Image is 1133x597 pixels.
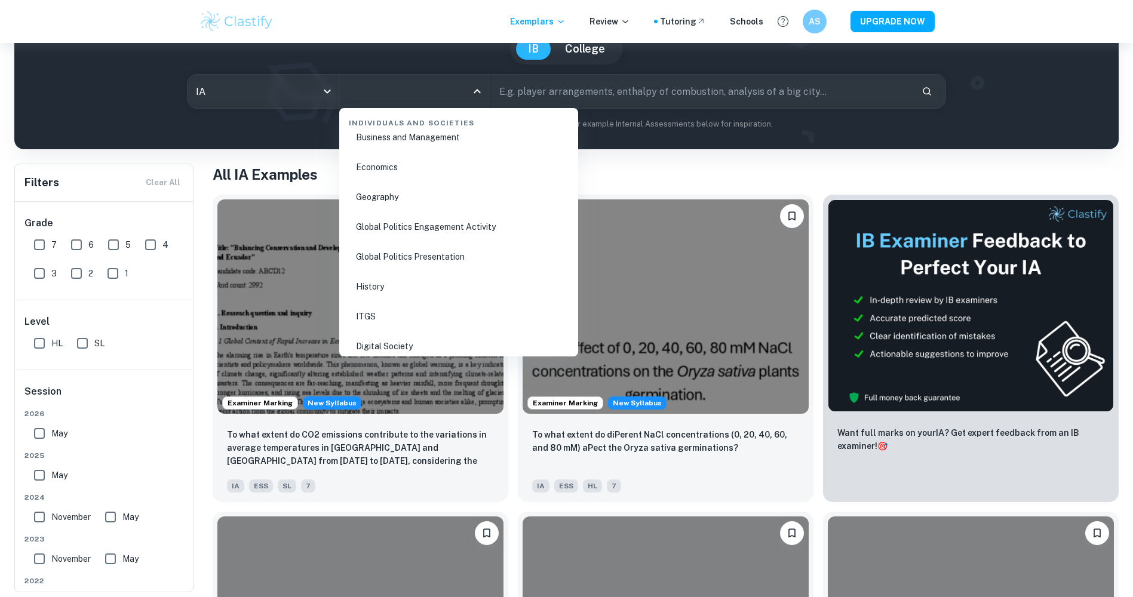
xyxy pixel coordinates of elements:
[24,408,185,419] span: 2026
[51,552,91,565] span: November
[807,15,821,28] h6: AS
[730,15,763,28] a: Schools
[518,195,813,502] a: Examiner MarkingStarting from the May 2026 session, the ESS IA requirements have changed. We crea...
[528,398,603,408] span: Examiner Marking
[553,38,617,60] button: College
[510,15,566,28] p: Exemplars
[213,164,1119,185] h1: All IA Examples
[850,11,935,32] button: UPGRADE NOW
[303,396,361,410] span: New Syllabus
[828,199,1114,412] img: Thumbnail
[51,427,67,440] span: May
[1085,521,1109,545] button: Bookmark
[344,243,573,270] li: Global Politics Presentation
[491,75,913,108] input: E.g. player arrangements, enthalpy of combustion, analysis of a big city...
[122,510,139,524] span: May
[469,83,486,100] button: Close
[344,213,573,241] li: Global Politics Engagement Activity
[24,576,185,586] span: 2022
[608,396,667,410] span: New Syllabus
[823,195,1119,502] a: ThumbnailWant full marks on yourIA? Get expert feedback from an IB examiner!
[227,479,244,493] span: IA
[803,10,827,33] button: AS
[344,303,573,330] li: ITGS
[660,15,706,28] a: Tutoring
[344,333,573,360] li: Digital Society
[24,450,185,461] span: 2025
[162,238,168,251] span: 4
[583,479,602,493] span: HL
[278,479,296,493] span: SL
[88,267,93,280] span: 2
[344,273,573,300] li: History
[837,426,1104,453] p: Want full marks on your IA ? Get expert feedback from an IB examiner!
[877,441,888,451] span: 🎯
[213,195,508,502] a: Examiner MarkingStarting from the May 2026 session, the ESS IA requirements have changed. We crea...
[24,118,1109,130] p: Not sure what to search for? You can always look through our example Internal Assessments below f...
[199,10,275,33] img: Clastify logo
[51,238,57,251] span: 7
[125,238,131,251] span: 5
[51,510,91,524] span: November
[24,492,185,503] span: 2024
[24,384,185,408] h6: Session
[554,479,578,493] span: ESS
[532,479,549,493] span: IA
[217,199,503,414] img: ESS IA example thumbnail: To what extent do CO2 emissions contribu
[51,337,63,350] span: HL
[523,199,809,414] img: ESS IA example thumbnail: To what extent do diPerent NaCl concentr
[917,81,937,101] button: Search
[188,75,339,108] div: IA
[51,469,67,482] span: May
[344,124,573,151] li: Business and Management
[344,183,573,211] li: Geography
[344,153,573,181] li: Economics
[122,552,139,565] span: May
[249,479,273,493] span: ESS
[51,267,57,280] span: 3
[516,38,551,60] button: IB
[24,216,185,230] h6: Grade
[780,204,804,228] button: Bookmark
[125,267,128,280] span: 1
[94,337,105,350] span: SL
[24,315,185,329] h6: Level
[608,396,667,410] div: Starting from the May 2026 session, the ESS IA requirements have changed. We created this exempla...
[773,11,793,32] button: Help and Feedback
[780,521,804,545] button: Bookmark
[24,174,59,191] h6: Filters
[475,521,499,545] button: Bookmark
[301,479,315,493] span: 7
[223,398,297,408] span: Examiner Marking
[227,428,494,469] p: To what extent do CO2 emissions contribute to the variations in average temperatures in Indonesia...
[532,428,799,454] p: To what extent do diPerent NaCl concentrations (0, 20, 40, 60, and 80 mM) aPect the Oryza sativa ...
[589,15,630,28] p: Review
[607,479,621,493] span: 7
[88,238,94,251] span: 6
[344,108,573,133] div: Individuals and Societies
[303,396,361,410] div: Starting from the May 2026 session, the ESS IA requirements have changed. We created this exempla...
[24,534,185,544] span: 2023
